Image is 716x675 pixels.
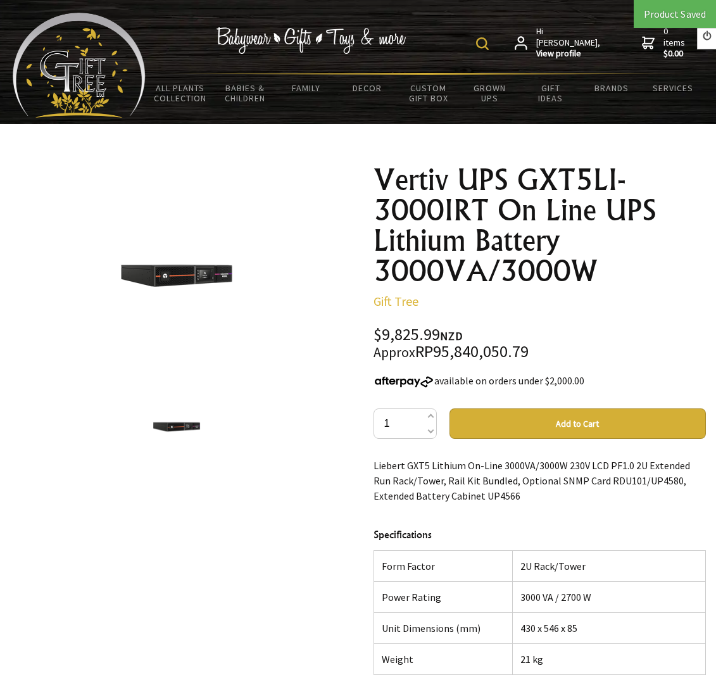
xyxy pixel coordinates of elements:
img: Vertiv UPS GXT5LI-3000IRT On Line UPS Lithium Battery 3000VA/3000W [153,403,201,451]
a: Grown Ups [459,75,520,111]
td: Form Factor [374,551,513,582]
a: Custom Gift Box [398,75,460,111]
img: Vertiv UPS GXT5LI-3000IRT On Line UPS Lithium Battery 3000VA/3000W [120,218,234,332]
span: Hi [PERSON_NAME], [536,26,601,60]
img: Babywear - Gifts - Toys & more [216,27,406,54]
small: Approx [374,344,415,361]
div: $9,825.99 RP95,840,050.79 [374,327,707,360]
img: product search [476,37,489,50]
span: 0 items [663,25,688,60]
img: Babyware - Gifts - Toys and more... [13,13,146,118]
a: Babies & Children [215,75,276,111]
a: Hi [PERSON_NAME],View profile [515,26,601,60]
td: 430 x 546 x 85 [513,613,706,644]
a: All Plants Collection [146,75,215,111]
a: Family [276,75,337,101]
a: Gift Tree [374,293,418,309]
td: Weight [374,644,513,675]
a: 0 items$0.00 [642,26,688,60]
strong: View profile [536,48,601,60]
a: Brands [581,75,643,101]
h4: Specifications [374,527,707,543]
strong: $0.00 [663,48,688,60]
span: NZD [440,329,463,343]
a: Decor [337,75,398,101]
div: available on orders under $2,000.00 [374,373,707,388]
td: Unit Dimensions (mm) [374,613,513,644]
img: Afterpay [374,376,434,388]
p: Liebert GXT5 Lithium On-Line 3000VA/3000W 230V LCD PF1.0 2U Extended Run Rack/Tower, Rail Kit Bun... [374,458,707,503]
button: Add to Cart [449,408,707,439]
td: 3000 VA / 2700 W [513,582,706,613]
a: Services [643,75,704,101]
td: 21 kg [513,644,706,675]
td: 2U Rack/Tower [513,551,706,582]
td: Power Rating [374,582,513,613]
a: Gift Ideas [520,75,582,111]
h1: Vertiv UPS GXT5LI-3000IRT On Line UPS Lithium Battery 3000VA/3000W [374,165,707,286]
